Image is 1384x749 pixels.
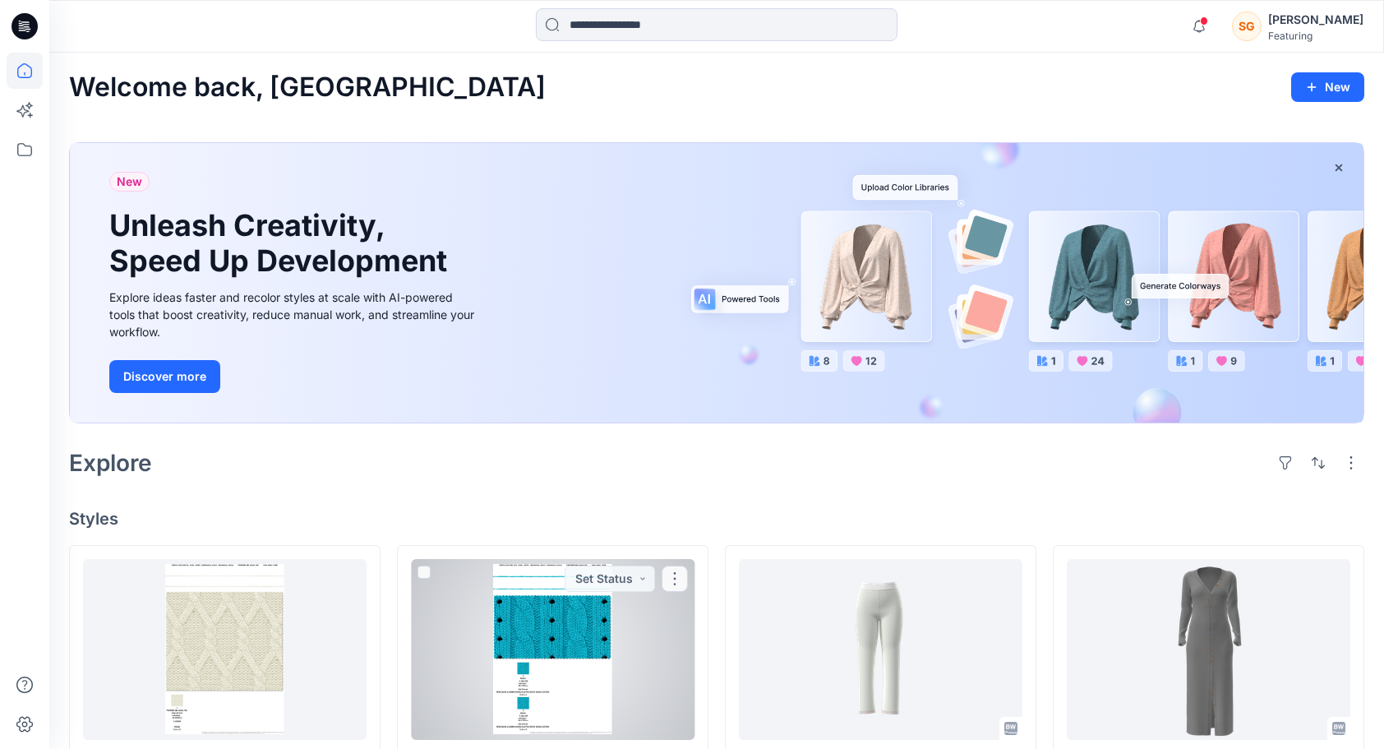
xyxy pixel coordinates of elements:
[1067,559,1350,740] a: W-DS-VN-LS-SI-ft-VS
[411,559,694,740] a: CB-7G-AP-ft250916c
[83,559,367,740] a: CB-7G-AP-ft250916d
[109,360,479,393] a: Discover more
[69,509,1364,529] h4: Styles
[69,450,152,476] h2: Explore
[109,208,454,279] h1: Unleash Creativity, Speed Up Development
[739,559,1022,740] a: W-PT-NA-NA-NA-ft-VS
[69,72,546,103] h2: Welcome back, [GEOGRAPHIC_DATA]
[1232,12,1262,41] div: SG
[109,289,479,340] div: Explore ideas faster and recolor styles at scale with AI-powered tools that boost creativity, red...
[1291,72,1364,102] button: New
[117,172,142,192] span: New
[109,360,220,393] button: Discover more
[1268,10,1363,30] div: [PERSON_NAME]
[1268,30,1363,42] div: Featuring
